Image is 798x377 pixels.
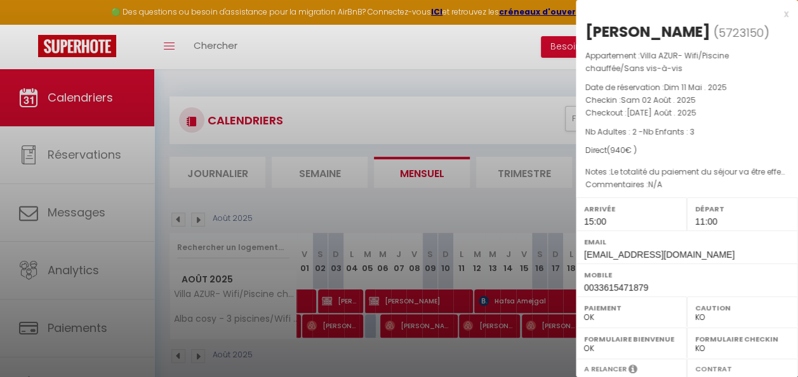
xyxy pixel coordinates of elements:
[607,145,637,155] span: ( € )
[585,22,710,42] div: [PERSON_NAME]
[695,364,732,372] label: Contrat
[621,95,696,105] span: Sam 02 Août . 2025
[695,202,790,215] label: Départ
[714,23,769,41] span: ( )
[695,301,790,314] label: Caution
[585,50,788,75] p: Appartement :
[585,50,729,74] span: Villa AZUR- Wifi/Piscine chauffée/Sans vis-à-vis
[585,126,695,137] span: Nb Adultes : 2 -
[584,202,679,215] label: Arrivée
[584,216,606,227] span: 15:00
[610,145,625,155] span: 940
[648,179,662,190] span: N/A
[585,81,788,94] p: Date de réservation :
[585,145,788,157] div: Direct
[584,268,790,281] label: Mobile
[584,249,735,260] span: [EMAIL_ADDRESS][DOMAIN_NAME]
[695,333,790,345] label: Formulaire Checkin
[585,166,788,178] p: Notes :
[10,5,48,43] button: Ouvrir le widget de chat LiveChat
[584,301,679,314] label: Paiement
[585,178,788,191] p: Commentaires :
[584,235,790,248] label: Email
[643,126,695,137] span: Nb Enfants : 3
[695,216,717,227] span: 11:00
[627,107,696,118] span: [DATE] Août . 2025
[584,333,679,345] label: Formulaire Bienvenue
[585,94,788,107] p: Checkin :
[584,282,648,293] span: 0033615471879
[585,107,788,119] p: Checkout :
[576,6,788,22] div: x
[584,364,627,374] label: A relancer
[719,25,764,41] span: 5723150
[664,82,727,93] span: Dim 11 Mai . 2025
